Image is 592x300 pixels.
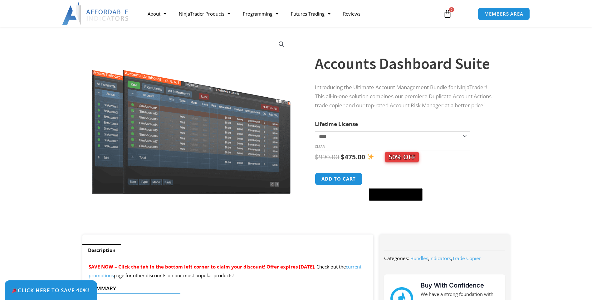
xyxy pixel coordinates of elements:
a: View full-screen image gallery [276,39,287,50]
span: 50% OFF [385,152,419,162]
a: MEMBERS AREA [478,7,530,20]
nav: Menu [141,7,436,21]
span: 0 [449,7,454,12]
h1: Accounts Dashboard Suite [315,53,497,75]
span: , , [410,255,481,261]
a: Reviews [337,7,367,21]
button: Buy with GPay [369,188,423,201]
a: Bundles [410,255,428,261]
a: Description [82,244,121,256]
a: Clear options [315,144,325,149]
img: LogoAI | Affordable Indicators – NinjaTrader [62,2,129,25]
label: Lifetime License [315,120,358,128]
a: NinjaTrader Products [173,7,237,21]
span: SAVE NOW – Click the tab in the bottom left corner to claim your discount! Offer expires [DATE]. [89,264,315,270]
iframe: Secure express checkout frame [368,172,424,186]
span: MEMBERS AREA [484,12,523,16]
span: $ [315,152,319,161]
span: $ [341,152,345,161]
bdi: 475.00 [341,152,365,161]
button: Add to cart [315,172,362,185]
a: 🎉Click Here to save 40%! [5,280,97,300]
a: About [141,7,173,21]
a: Trade Copier [452,255,481,261]
a: Indicators [429,255,451,261]
bdi: 990.00 [315,152,339,161]
p: Introducing the Ultimate Account Management Bundle for NinjaTrader! This all-in-one solution comb... [315,83,497,110]
a: 0 [434,5,461,23]
img: ✨ [367,153,374,160]
span: Click Here to save 40%! [12,288,90,293]
span: Categories: [384,255,409,261]
img: 🎉 [12,288,17,293]
p: Check out the page for other discounts on our most popular products! [89,263,367,280]
a: Programming [237,7,285,21]
a: Futures Trading [285,7,337,21]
